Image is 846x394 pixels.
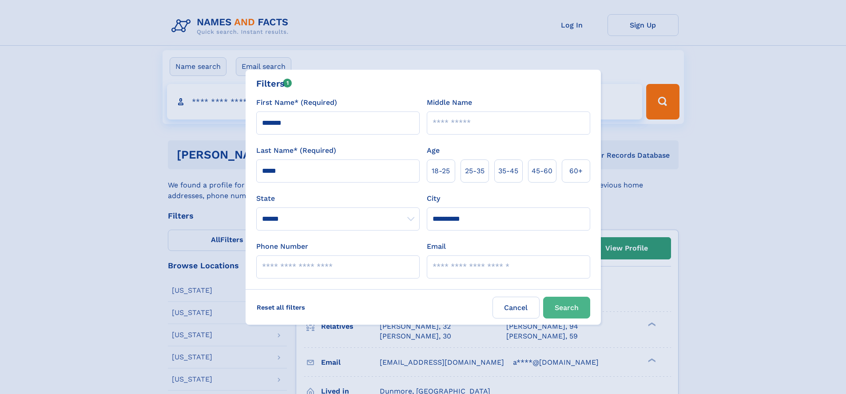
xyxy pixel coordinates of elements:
[427,97,472,108] label: Middle Name
[465,166,485,176] span: 25‑35
[543,297,590,318] button: Search
[569,166,583,176] span: 60+
[251,297,311,318] label: Reset all filters
[256,241,308,252] label: Phone Number
[256,145,336,156] label: Last Name* (Required)
[427,193,440,204] label: City
[256,97,337,108] label: First Name* (Required)
[432,166,450,176] span: 18‑25
[256,193,420,204] label: State
[532,166,552,176] span: 45‑60
[256,77,292,90] div: Filters
[493,297,540,318] label: Cancel
[427,145,440,156] label: Age
[427,241,446,252] label: Email
[498,166,518,176] span: 35‑45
